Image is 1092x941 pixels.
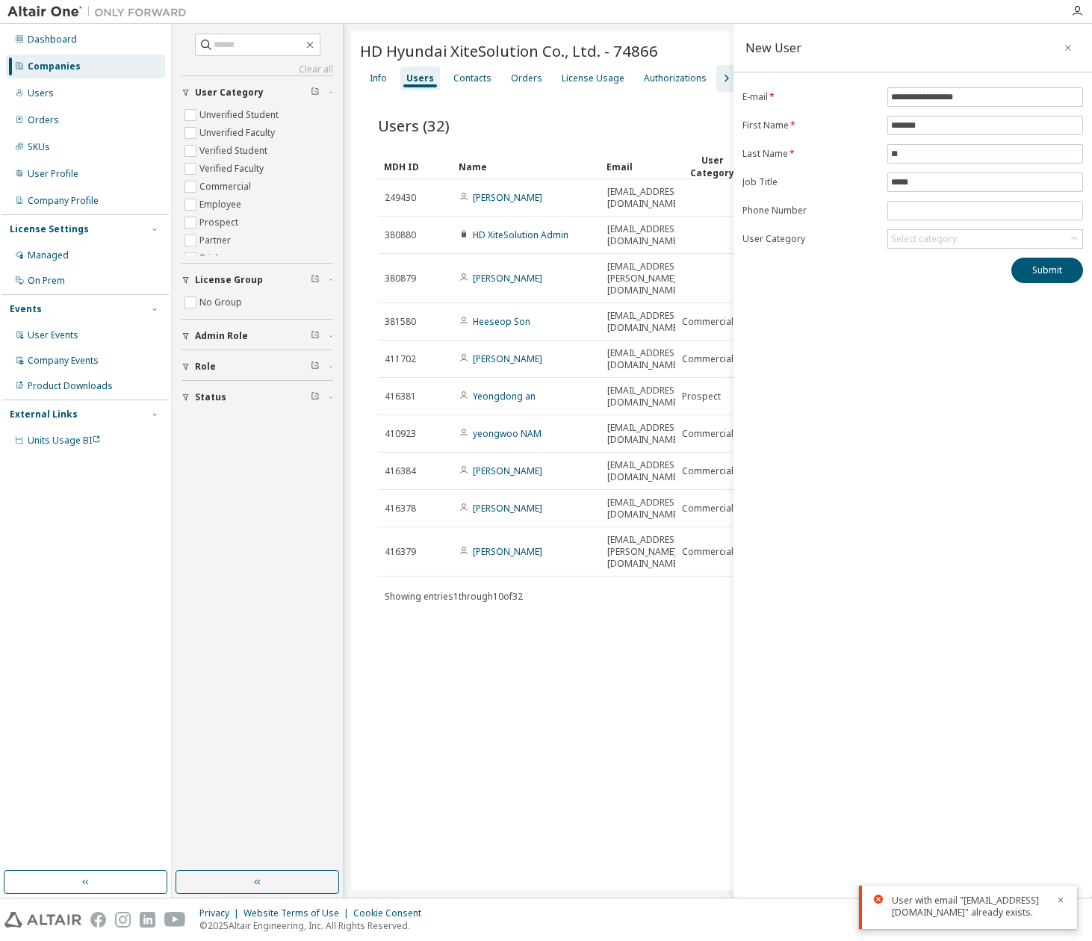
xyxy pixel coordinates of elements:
div: Company Events [28,355,99,367]
div: Users [28,87,54,99]
div: License Settings [10,223,89,235]
span: 380879 [385,273,416,285]
span: 380880 [385,229,416,241]
img: facebook.svg [90,912,106,928]
label: First Name [742,119,878,131]
div: Cookie Consent [353,907,430,919]
a: Clear all [182,63,333,75]
span: Showing entries 1 through 10 of 32 [385,590,523,603]
span: [EMAIL_ADDRESS][PERSON_NAME][DOMAIN_NAME] [607,534,683,570]
label: Job Title [742,176,878,188]
span: License Group [195,274,263,286]
span: 416378 [385,503,416,515]
div: Website Terms of Use [243,907,353,919]
button: Status [182,381,333,414]
a: [PERSON_NAME] [473,353,542,365]
div: Info [370,72,387,84]
label: Verified Student [199,142,270,160]
span: Clear filter [311,87,320,99]
span: [EMAIL_ADDRESS][DOMAIN_NAME] [607,310,683,334]
span: [EMAIL_ADDRESS][DOMAIN_NAME] [607,223,683,247]
span: Commercial [682,503,733,515]
span: 416384 [385,465,416,477]
span: [EMAIL_ADDRESS][DOMAIN_NAME] [607,347,683,371]
span: Commercial [682,353,733,365]
div: License Usage [562,72,624,84]
span: Clear filter [311,274,320,286]
a: Heeseop Son [473,315,530,328]
label: Employee [199,196,244,214]
a: [PERSON_NAME] [473,502,542,515]
div: On Prem [28,275,65,287]
a: [PERSON_NAME] [473,191,542,204]
span: User Category [195,87,264,99]
button: License Group [182,264,333,296]
a: [PERSON_NAME] [473,545,542,558]
span: [EMAIL_ADDRESS][DOMAIN_NAME] [607,459,683,483]
span: 411702 [385,353,416,365]
img: altair_logo.svg [4,912,81,928]
div: Product Downloads [28,380,113,392]
label: Unverified Student [199,106,282,124]
div: Orders [28,114,59,126]
button: Role [182,350,333,383]
label: E-mail [742,91,878,103]
span: HD Hyundai XiteSolution Co., Ltd. - 74866 [360,40,658,61]
div: Authorizations [644,72,707,84]
label: Phone Number [742,205,878,217]
label: User Category [742,233,878,245]
div: User Events [28,329,78,341]
div: Name [459,155,595,178]
div: Contacts [453,72,491,84]
div: User with email "[EMAIL_ADDRESS][DOMAIN_NAME]" already exists. [892,895,1047,919]
div: Select category [888,230,1082,248]
div: New User [745,42,801,54]
span: Clear filter [311,361,320,373]
span: Commercial [682,428,733,440]
span: Commercial [682,316,733,328]
div: MDH ID [384,155,447,178]
div: Orders [511,72,542,84]
div: Companies [28,60,81,72]
div: Email [607,155,669,178]
span: Role [195,361,216,373]
label: Partner [199,232,234,249]
div: Managed [28,249,69,261]
span: 410923 [385,428,416,440]
label: Commercial [199,178,254,196]
label: Unverified Faculty [199,124,278,142]
span: 416381 [385,391,416,403]
span: 416379 [385,546,416,558]
a: [PERSON_NAME] [473,272,542,285]
button: Admin Role [182,320,333,353]
span: [EMAIL_ADDRESS][DOMAIN_NAME] [607,385,683,409]
div: Users [406,72,434,84]
a: [PERSON_NAME] [473,465,542,477]
span: [EMAIL_ADDRESS][PERSON_NAME][DOMAIN_NAME] [607,261,683,296]
a: HD XiteSolution Admin [473,229,568,241]
img: instagram.svg [115,912,131,928]
span: [EMAIL_ADDRESS][DOMAIN_NAME] [607,186,683,210]
span: Status [195,391,226,403]
a: Yeongdong an [473,390,536,403]
label: Prospect [199,214,241,232]
a: yeongwoo NAM [473,427,542,440]
div: User Category [681,154,744,179]
img: linkedin.svg [140,912,155,928]
img: Altair One [7,4,194,19]
span: Commercial [682,465,733,477]
span: Units Usage BI [28,434,101,447]
div: External Links [10,409,78,420]
span: Prospect [682,391,721,403]
div: Dashboard [28,34,77,46]
span: 381580 [385,316,416,328]
span: Users (32) [378,115,450,136]
p: © 2025 Altair Engineering, Inc. All Rights Reserved. [199,919,430,932]
label: No Group [199,294,245,311]
label: Last Name [742,148,878,160]
div: Select category [891,233,957,245]
button: User Category [182,76,333,109]
label: Verified Faculty [199,160,267,178]
label: Trial [199,249,221,267]
span: Admin Role [195,330,248,342]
